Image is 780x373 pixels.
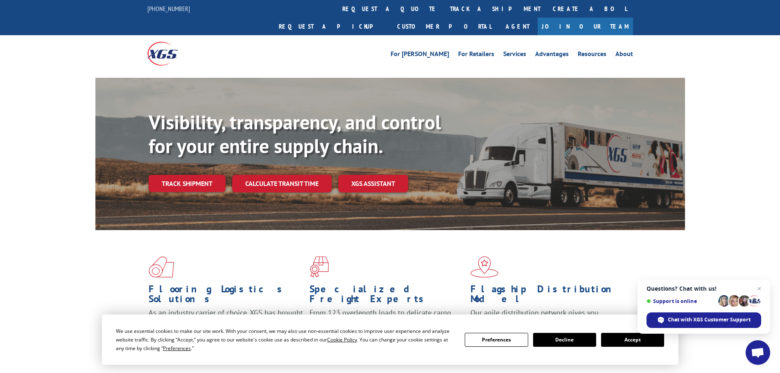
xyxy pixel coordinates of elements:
a: Join Our Team [538,18,633,35]
span: Cookie Policy [327,336,357,343]
h1: Flooring Logistics Solutions [149,284,303,308]
span: As an industry carrier of choice, XGS has brought innovation and dedication to flooring logistics... [149,308,303,337]
div: Chat with XGS Customer Support [647,312,761,328]
img: xgs-icon-focused-on-flooring-red [310,256,329,278]
span: Chat with XGS Customer Support [668,316,751,323]
p: From 123 overlength loads to delicate cargo, our experienced staff knows the best way to move you... [310,308,464,344]
h1: Flagship Distribution Model [470,284,625,308]
button: Decline [533,333,596,347]
span: Close chat [754,284,764,294]
a: Resources [578,51,606,60]
a: For Retailers [458,51,494,60]
span: Preferences [163,345,191,352]
div: We use essential cookies to make our site work. With your consent, we may also use non-essential ... [116,327,455,353]
b: Visibility, transparency, and control for your entire supply chain. [149,109,441,158]
h1: Specialized Freight Experts [310,284,464,308]
a: For [PERSON_NAME] [391,51,449,60]
a: Request a pickup [273,18,391,35]
a: Services [503,51,526,60]
a: Customer Portal [391,18,497,35]
a: XGS ASSISTANT [338,175,408,192]
a: [PHONE_NUMBER] [147,5,190,13]
button: Preferences [465,333,528,347]
div: Cookie Consent Prompt [102,314,678,365]
a: Advantages [535,51,569,60]
img: xgs-icon-flagship-distribution-model-red [470,256,499,278]
a: Agent [497,18,538,35]
span: Our agile distribution network gives you nationwide inventory management on demand. [470,308,621,327]
button: Accept [601,333,664,347]
span: Support is online [647,298,715,304]
div: Open chat [746,340,770,365]
a: About [615,51,633,60]
img: xgs-icon-total-supply-chain-intelligence-red [149,256,174,278]
span: Questions? Chat with us! [647,285,761,292]
a: Calculate transit time [232,175,332,192]
a: Track shipment [149,175,226,192]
